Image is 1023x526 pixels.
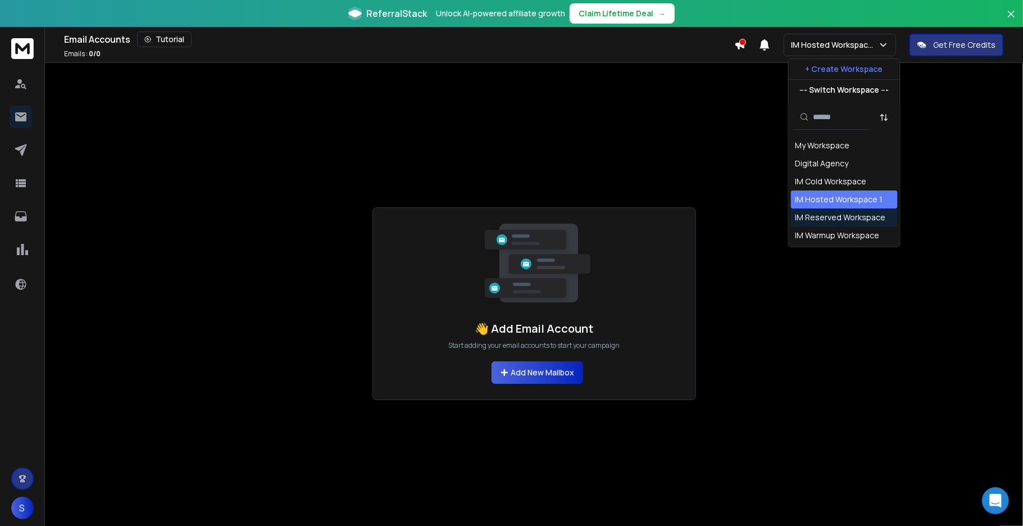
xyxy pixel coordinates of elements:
[366,7,427,20] span: ReferralStack
[64,49,101,58] p: Emails :
[448,341,620,350] p: Start adding your email accounts to start your campaign
[873,106,895,129] button: Sort by Sort A-Z
[64,31,734,47] div: Email Accounts
[475,321,593,337] h1: 👋 Add Email Account
[570,3,675,24] button: Claim Lifetime Deal→
[436,8,565,19] p: Unlock AI-powered affiliate growth
[795,230,880,241] div: IM Warmup Workspace
[806,64,883,75] p: + Create Workspace
[795,176,867,187] div: IM Cold Workspace
[795,212,886,223] div: IM Reserved Workspace
[799,84,889,96] p: --- Switch Workspace ---
[795,140,850,151] div: My Workspace
[910,34,1003,56] button: Get Free Credits
[982,487,1009,514] div: Open Intercom Messenger
[1004,7,1019,34] button: Close banner
[11,497,34,519] button: S
[795,158,849,169] div: Digital Agency
[658,8,666,19] span: →
[933,39,995,51] p: Get Free Credits
[492,361,583,384] button: Add New Mailbox
[795,194,883,205] div: IM Hosted Workspace 1
[789,59,900,79] button: + Create Workspace
[137,31,192,47] button: Tutorial
[791,39,878,51] p: IM Hosted Workspace 1
[89,49,101,58] span: 0 / 0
